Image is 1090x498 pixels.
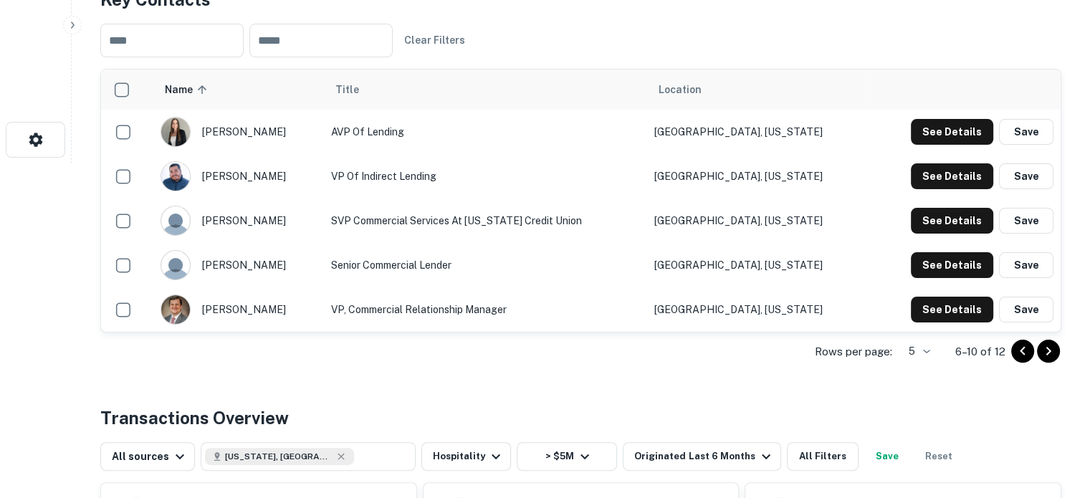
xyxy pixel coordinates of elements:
[335,81,378,98] span: Title
[100,405,289,431] h4: Transactions Overview
[911,163,993,189] button: See Details
[646,198,869,243] td: [GEOGRAPHIC_DATA], [US_STATE]
[161,162,190,191] img: 1619273969788
[324,70,647,110] th: Title
[161,295,190,324] img: 1627334005533
[658,81,701,98] span: Location
[864,442,910,471] button: Save your search to get updates of matches that match your search criteria.
[999,163,1053,189] button: Save
[324,287,647,332] td: VP, Commercial Relationship Manager
[324,198,647,243] td: SVP Commercial Services at [US_STATE] Credit Union
[955,343,1005,360] p: 6–10 of 12
[911,297,993,322] button: See Details
[161,206,317,236] div: [PERSON_NAME]
[1037,340,1060,363] button: Go to next page
[815,343,892,360] p: Rows per page:
[999,208,1053,234] button: Save
[161,161,317,191] div: [PERSON_NAME]
[999,297,1053,322] button: Save
[161,206,190,235] img: 9c8pery4andzj6ohjkjp54ma2
[911,252,993,278] button: See Details
[324,110,647,154] td: AVP of Lending
[646,70,869,110] th: Location
[161,117,317,147] div: [PERSON_NAME]
[153,70,324,110] th: Name
[911,208,993,234] button: See Details
[161,250,317,280] div: [PERSON_NAME]
[421,442,511,471] button: Hospitality
[100,442,195,471] button: All sources
[911,119,993,145] button: See Details
[165,81,211,98] span: Name
[646,154,869,198] td: [GEOGRAPHIC_DATA], [US_STATE]
[161,118,190,146] img: 1715091626851
[101,70,1061,332] div: scrollable content
[999,119,1053,145] button: Save
[623,442,780,471] button: Originated Last 6 Months
[324,154,647,198] td: VP of Indirect Lending
[161,295,317,325] div: [PERSON_NAME]
[324,243,647,287] td: Senior Commercial Lender
[646,110,869,154] td: [GEOGRAPHIC_DATA], [US_STATE]
[225,450,333,463] span: [US_STATE], [GEOGRAPHIC_DATA]
[898,341,932,362] div: 5
[646,287,869,332] td: [GEOGRAPHIC_DATA], [US_STATE]
[517,442,617,471] button: > $5M
[161,251,190,279] img: 9c8pery4andzj6ohjkjp54ma2
[916,442,962,471] button: Reset
[634,448,774,465] div: Originated Last 6 Months
[999,252,1053,278] button: Save
[1018,383,1090,452] iframe: Chat Widget
[398,27,471,53] button: Clear Filters
[646,243,869,287] td: [GEOGRAPHIC_DATA], [US_STATE]
[787,442,859,471] button: All Filters
[112,448,188,465] div: All sources
[1011,340,1034,363] button: Go to previous page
